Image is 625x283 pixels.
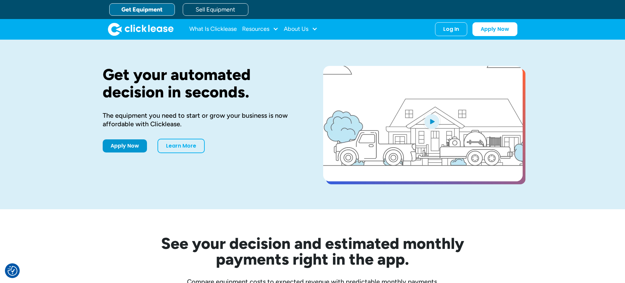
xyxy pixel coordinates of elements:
a: What Is Clicklease [189,23,237,36]
a: Learn More [157,139,205,153]
button: Consent Preferences [8,266,17,276]
a: Apply Now [103,139,147,152]
div: Log In [443,26,459,32]
h2: See your decision and estimated monthly payments right in the app. [129,235,496,267]
h1: Get your automated decision in seconds. [103,66,302,101]
img: Clicklease logo [108,23,174,36]
div: About Us [284,23,318,36]
a: open lightbox [323,66,523,181]
div: The equipment you need to start or grow your business is now affordable with Clicklease. [103,111,302,128]
a: Sell Equipment [183,3,248,16]
img: Blue play button logo on a light blue circular background [423,112,441,131]
a: Apply Now [472,22,517,36]
div: Resources [242,23,279,36]
a: home [108,23,174,36]
a: Get Equipment [109,3,175,16]
img: Revisit consent button [8,266,17,276]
